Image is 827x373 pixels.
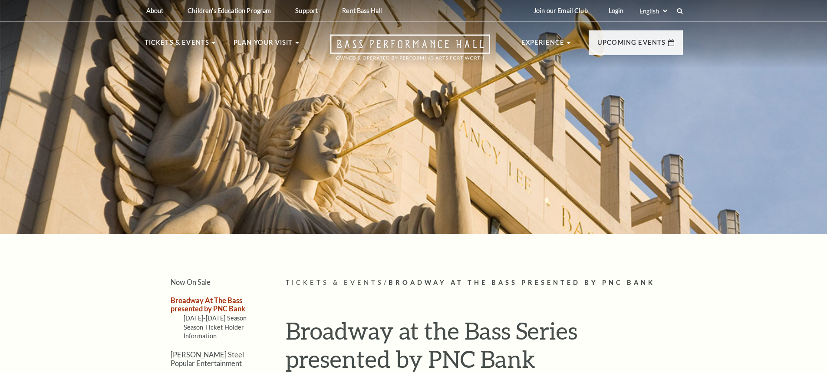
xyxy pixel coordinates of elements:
[184,323,244,340] a: Season Ticket Holder Information
[171,278,211,286] a: Now On Sale
[145,37,210,53] p: Tickets & Events
[295,7,318,14] p: Support
[234,37,293,53] p: Plan Your Visit
[521,37,565,53] p: Experience
[638,7,669,15] select: Select:
[184,314,247,322] a: [DATE]-[DATE] Season
[342,7,382,14] p: Rent Bass Hall
[171,296,245,313] a: Broadway At The Bass presented by PNC Bank
[171,350,244,367] a: [PERSON_NAME] Steel Popular Entertainment
[146,7,164,14] p: About
[286,279,384,286] span: Tickets & Events
[188,7,271,14] p: Children's Education Program
[389,279,655,286] span: Broadway At The Bass presented by PNC Bank
[597,37,666,53] p: Upcoming Events
[286,277,683,288] p: /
